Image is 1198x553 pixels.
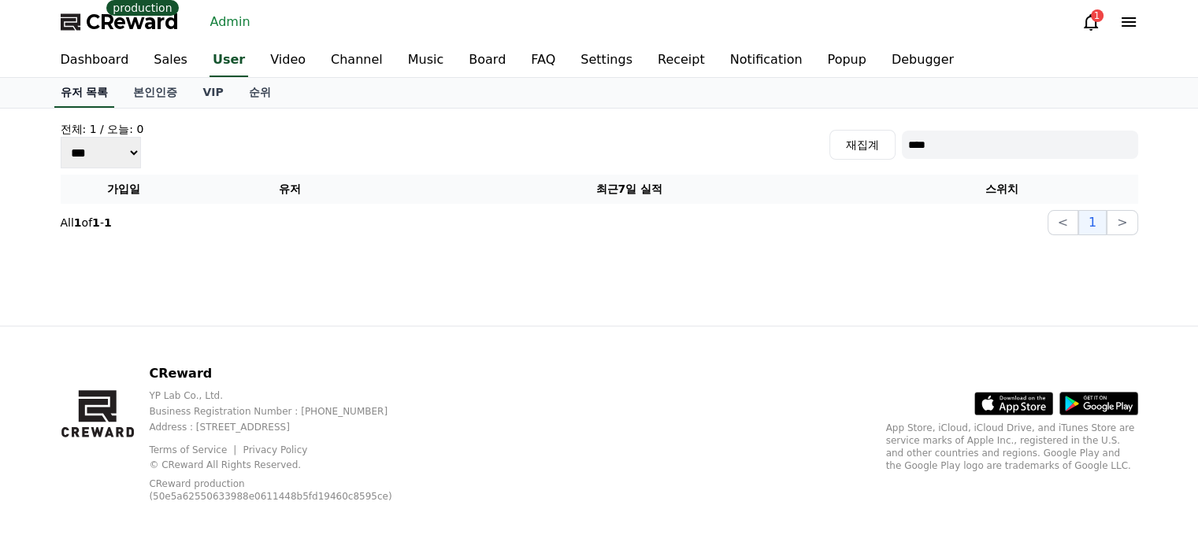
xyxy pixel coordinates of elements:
[86,9,179,35] span: CReward
[121,78,190,108] a: 본인인증
[149,477,401,503] p: CReward production (50e5a62550633988e0611448b5fd19460c8595ce)
[568,44,645,77] a: Settings
[61,9,179,35] a: CReward
[318,44,395,77] a: Channel
[1091,9,1103,22] div: 1
[61,175,187,204] th: 가입일
[141,44,200,77] a: Sales
[1078,210,1107,235] button: 1
[866,175,1138,204] th: 스위치
[40,465,68,477] span: Home
[243,444,308,455] a: Privacy Policy
[1048,210,1078,235] button: <
[149,364,425,383] p: CReward
[236,78,284,108] a: 순위
[233,465,272,477] span: Settings
[879,44,966,77] a: Debugger
[829,130,896,160] button: 재집계
[814,44,878,77] a: Popup
[518,44,568,77] a: FAQ
[203,441,302,481] a: Settings
[645,44,718,77] a: Receipt
[149,444,239,455] a: Terms of Service
[54,78,115,108] a: 유저 목록
[210,44,248,77] a: User
[149,389,425,402] p: YP Lab Co., Ltd.
[131,466,177,478] span: Messages
[48,44,142,77] a: Dashboard
[92,216,100,229] strong: 1
[149,421,425,433] p: Address : [STREET_ADDRESS]
[456,44,518,77] a: Board
[1081,13,1100,31] a: 1
[104,216,112,229] strong: 1
[204,9,257,35] a: Admin
[149,459,425,471] p: © CReward All Rights Reserved.
[1107,210,1137,235] button: >
[149,405,425,418] p: Business Registration Number : [PHONE_NUMBER]
[395,44,457,77] a: Music
[190,78,236,108] a: VIP
[61,215,112,230] p: All of -
[258,44,318,77] a: Video
[886,422,1138,472] p: App Store, iCloud, iCloud Drive, and iTunes Store are service marks of Apple Inc., registered in ...
[187,175,393,204] th: 유저
[393,175,866,204] th: 최근7일 실적
[61,121,144,137] h4: 전체: 1 / 오늘: 0
[74,216,82,229] strong: 1
[5,441,104,481] a: Home
[104,441,203,481] a: Messages
[718,44,815,77] a: Notification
